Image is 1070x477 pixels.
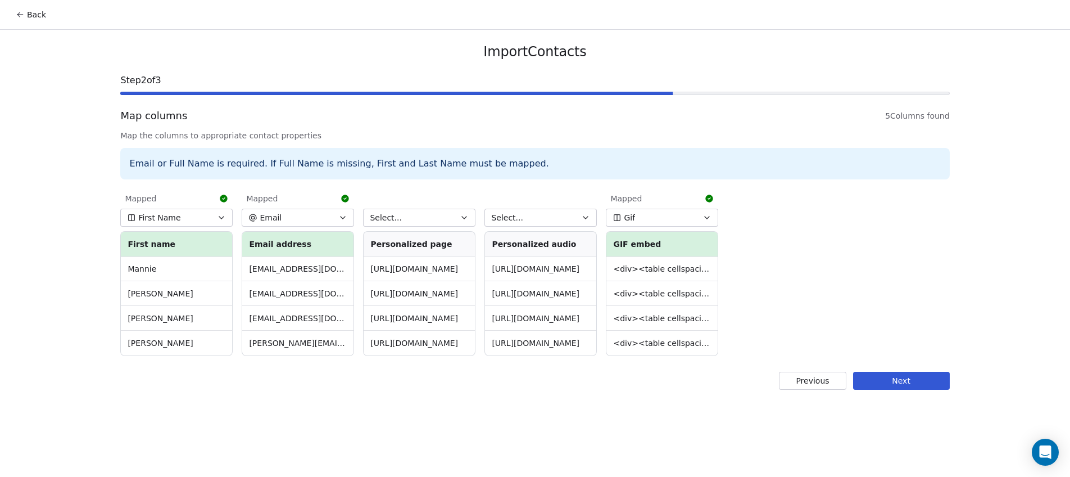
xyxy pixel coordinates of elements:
[364,306,475,331] td: [URL][DOMAIN_NAME]
[370,212,402,223] span: Select...
[120,74,949,87] span: Step 2 of 3
[242,331,353,355] td: [PERSON_NAME][EMAIL_ADDRESS][DOMAIN_NAME]
[485,256,596,281] td: [URL][DOMAIN_NAME]
[121,331,232,355] td: [PERSON_NAME]
[610,193,642,204] span: Mapped
[779,372,846,390] button: Previous
[606,281,718,306] td: <div><table cellspacing="0"><tr><td><a href="[URL][DOMAIN_NAME]"><img style="max-width:300px; mar...
[242,281,353,306] td: [EMAIL_ADDRESS][DOMAIN_NAME]
[121,306,232,331] td: [PERSON_NAME]
[606,232,718,256] th: GIF embed
[485,281,596,306] td: [URL][DOMAIN_NAME]
[885,110,949,121] span: 5 Columns found
[138,212,180,223] span: First Name
[1032,439,1059,466] div: Open Intercom Messenger
[242,306,353,331] td: [EMAIL_ADDRESS][DOMAIN_NAME]
[606,306,718,331] td: <div><table cellspacing="0"><tr><td><a href="[URL][DOMAIN_NAME]"><img style="max-width:300px; mar...
[242,232,353,256] th: Email address
[364,256,475,281] td: [URL][DOMAIN_NAME]
[260,212,282,223] span: Email
[624,212,635,223] span: Gif
[242,256,353,281] td: [EMAIL_ADDRESS][DOMAIN_NAME]
[491,212,523,223] span: Select...
[853,372,950,390] button: Next
[120,130,949,141] span: Map the columns to appropriate contact properties
[9,4,53,25] button: Back
[120,109,187,123] span: Map columns
[121,232,232,256] th: First name
[485,306,596,331] td: [URL][DOMAIN_NAME]
[120,148,949,179] div: Email or Full Name is required. If Full Name is missing, First and Last Name must be mapped.
[125,193,156,204] span: Mapped
[121,256,232,281] td: Mannie
[364,331,475,355] td: [URL][DOMAIN_NAME]
[485,331,596,355] td: [URL][DOMAIN_NAME]
[606,331,718,355] td: <div><table cellspacing="0"><tr><td><a href="[URL][DOMAIN_NAME]"><img style="max-width:300px; mar...
[364,281,475,306] td: [URL][DOMAIN_NAME]
[121,281,232,306] td: [PERSON_NAME]
[364,232,475,256] th: Personalized page
[246,193,278,204] span: Mapped
[483,43,586,60] span: Import Contacts
[606,256,718,281] td: <div><table cellspacing="0"><tr><td><a href="[URL][DOMAIN_NAME]"><img style="max-width:300px; mar...
[485,232,596,256] th: Personalized audio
